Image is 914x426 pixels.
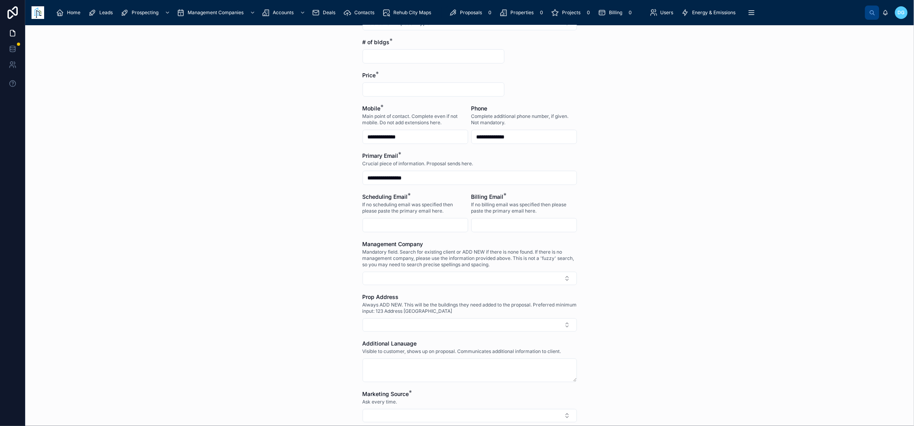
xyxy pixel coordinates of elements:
button: Select Button [363,409,577,422]
a: Home [54,6,86,20]
div: scrollable content [50,4,865,21]
a: Deals [309,6,341,20]
a: Rehub City Maps [380,6,437,20]
span: Accounts [273,9,294,16]
a: Management Companies [174,6,259,20]
span: Users [661,9,674,16]
span: Energy & Emissions [692,9,736,16]
div: 0 [625,8,635,17]
span: Prop Address [363,293,399,300]
a: Leads [86,6,118,20]
a: Energy & Emissions [679,6,741,20]
span: Home [67,9,80,16]
span: Scheduling Email [363,193,408,200]
a: Prospecting [118,6,174,20]
a: Contacts [341,6,380,20]
span: Complete additional phone number, if given. Not mandatory. [471,113,577,126]
span: Price [363,72,376,78]
span: # of bldgs [363,39,390,45]
a: Users [647,6,679,20]
span: DG [898,9,905,16]
span: Properties [510,9,534,16]
span: Additional Lanauage [363,340,417,347]
div: 0 [584,8,593,17]
span: Billing Email [471,193,504,200]
span: Primary Email [363,152,398,159]
a: Billing0 [596,6,637,20]
span: Contacts [354,9,374,16]
span: Always ADD NEW. This will be the buildings they need added to the proposal. Preferred minimum inp... [363,302,577,314]
span: Projects [562,9,581,16]
img: App logo [32,6,44,19]
span: Mandatory field. Search for existing client or ADD NEW if there is none found. If there is no man... [363,249,577,268]
span: Rehub City Maps [393,9,431,16]
button: Select Button [363,318,577,332]
div: 0 [537,8,546,17]
span: Ask every time. [363,399,397,405]
a: Accounts [259,6,309,20]
a: Proposals0 [447,6,497,20]
span: If no billing email was specified then please paste the primary email here. [471,202,577,214]
span: Main point of contact. Complete even if not mobile. Do not add extensions here. [363,113,468,126]
span: Phone [471,105,488,112]
span: Visible to customer, shows up on proposal. Communicates additional information to client. [363,348,561,355]
a: Properties0 [497,6,549,20]
button: Select Button [363,272,577,285]
span: Mobile [363,105,381,112]
span: Management Companies [188,9,244,16]
span: Management Company [363,241,423,247]
div: 0 [485,8,495,17]
span: Proposals [460,9,482,16]
span: Billing [609,9,622,16]
span: Prospecting [132,9,158,16]
span: Crucial piece of information. Proposal sends here. [363,161,473,167]
span: Marketing Source [363,390,409,397]
span: If no scheduling email was specified then please paste the primary email here. [363,202,468,214]
span: Leads [99,9,113,16]
span: Deals [323,9,335,16]
a: Projects0 [549,6,596,20]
